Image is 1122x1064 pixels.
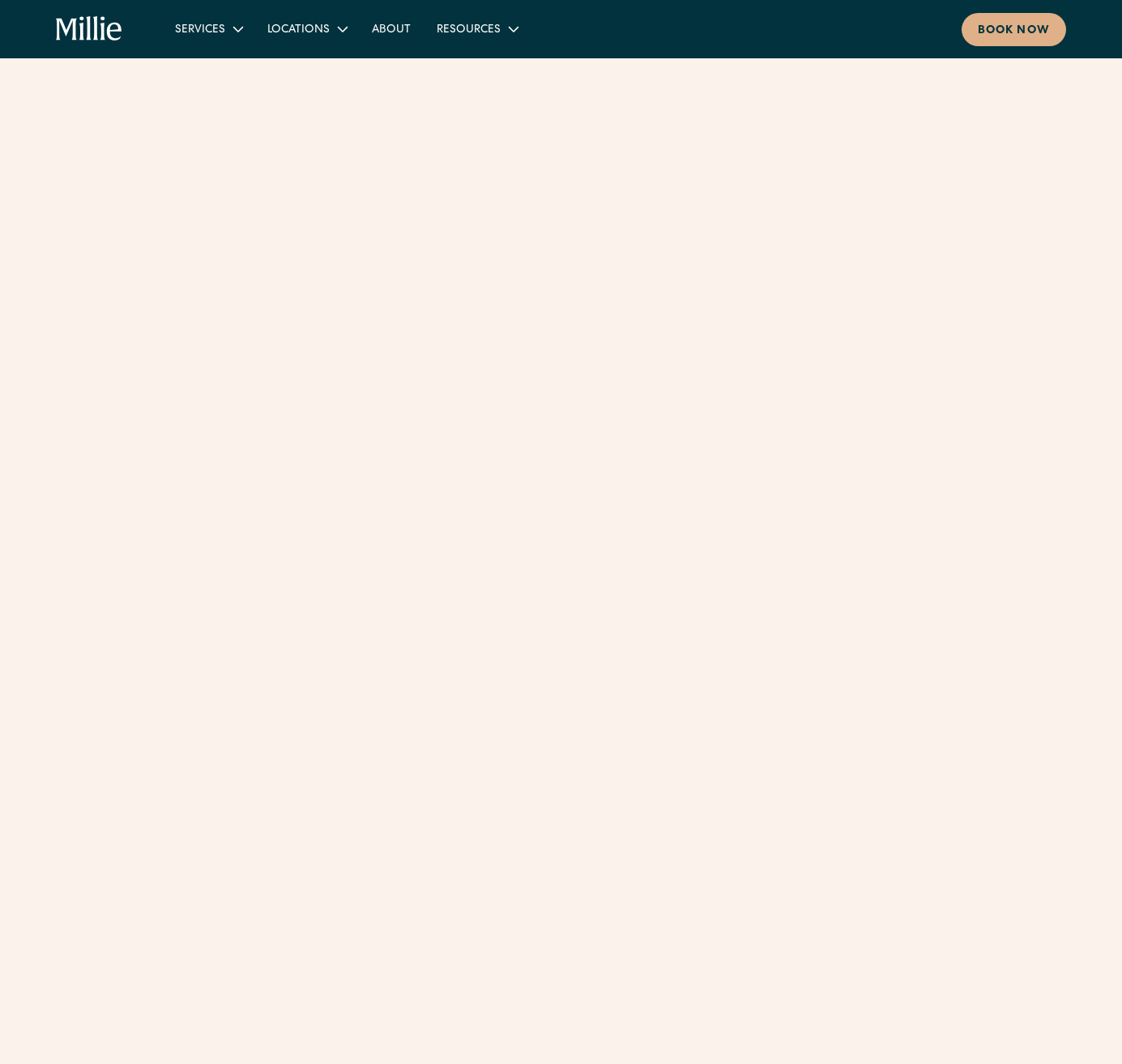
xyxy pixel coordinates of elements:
[267,22,330,39] div: Locations
[962,13,1066,46] a: Book now
[978,23,1050,40] div: Book now
[162,15,254,42] div: Services
[254,15,359,42] div: Locations
[424,15,530,42] div: Resources
[359,15,424,42] a: About
[437,22,501,39] div: Resources
[56,16,122,42] a: home
[175,22,225,39] div: Services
